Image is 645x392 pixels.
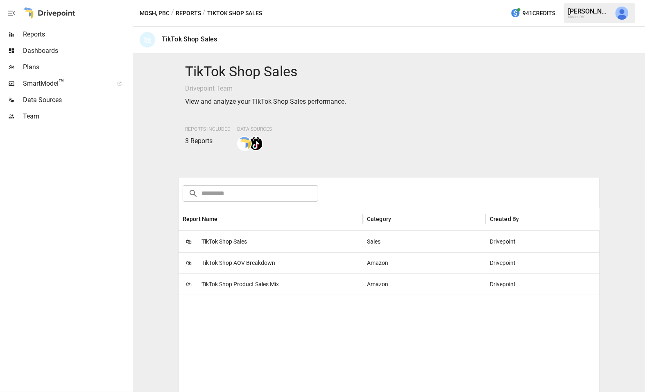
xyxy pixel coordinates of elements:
[185,97,593,107] p: View and analyze your TikTok Shop Sales performance.
[140,8,170,18] button: MOSH, PBC
[367,216,391,222] div: Category
[238,137,251,150] img: smart model
[23,112,131,121] span: Team
[23,46,131,56] span: Dashboards
[185,136,231,146] p: 3 Reports
[201,231,247,252] span: TikTok Shop Sales
[183,216,218,222] div: Report Name
[568,7,611,15] div: [PERSON_NAME]
[486,273,609,295] div: Drivepoint
[201,274,279,295] span: TikTok Shop Product Sales Mix
[59,77,64,88] span: ™
[140,32,155,48] div: 🛍
[185,126,231,132] span: Reports Included
[185,63,593,80] h4: TikTok Shop Sales
[183,257,195,269] span: 🛍
[23,62,131,72] span: Plans
[201,253,275,273] span: TikTok Shop AOV Breakdown
[249,137,263,150] img: tiktok
[363,231,486,252] div: Sales
[490,216,519,222] div: Created By
[486,231,609,252] div: Drivepoint
[363,252,486,273] div: Amazon
[523,8,555,18] span: 941 Credits
[183,278,195,290] span: 🛍
[171,8,174,18] div: /
[23,79,108,89] span: SmartModel
[176,8,201,18] button: Reports
[237,126,272,132] span: Data Sources
[392,213,403,225] button: Sort
[219,213,230,225] button: Sort
[203,8,206,18] div: /
[185,84,593,93] p: Drivepoint Team
[23,30,131,39] span: Reports
[616,7,629,20] img: Jeff Gamsey
[183,235,195,248] span: 🛍
[23,95,131,105] span: Data Sources
[520,213,532,225] button: Sort
[486,252,609,273] div: Drivepoint
[162,35,217,43] div: TikTok Shop Sales
[611,2,634,25] button: Jeff Gamsey
[363,273,486,295] div: Amazon
[507,6,559,21] button: 941Credits
[568,15,611,19] div: MOSH, PBC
